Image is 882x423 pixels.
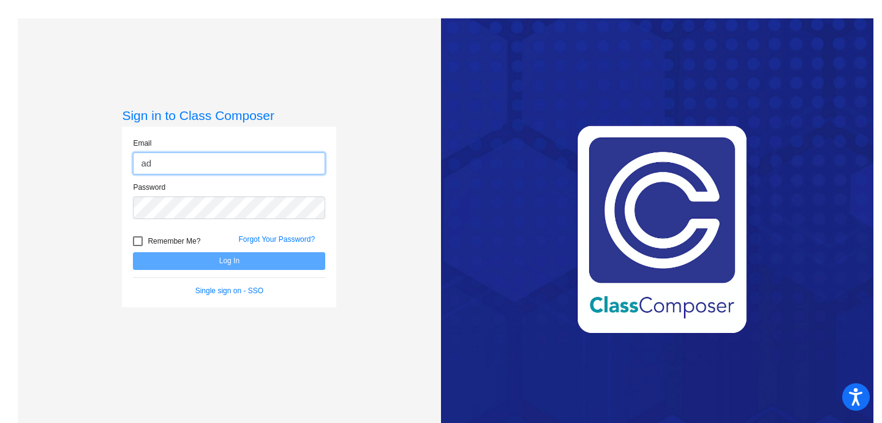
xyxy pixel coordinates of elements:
[122,108,336,123] h3: Sign in to Class Composer
[148,234,200,249] span: Remember Me?
[133,182,165,193] label: Password
[133,138,151,149] label: Email
[238,235,315,244] a: Forgot Your Password?
[133,252,325,270] button: Log In
[195,286,263,295] a: Single sign on - SSO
